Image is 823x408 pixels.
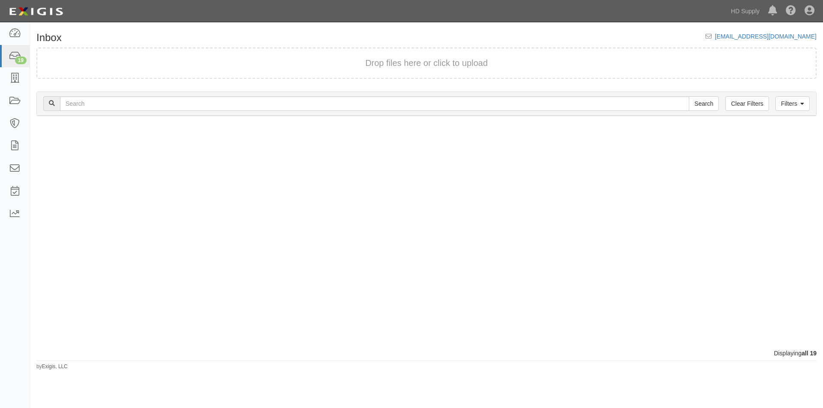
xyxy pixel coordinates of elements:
[42,363,68,369] a: Exigis, LLC
[715,33,817,40] a: [EMAIL_ADDRESS][DOMAIN_NAME]
[725,96,769,111] a: Clear Filters
[36,363,68,370] small: by
[727,3,764,20] a: HD Supply
[802,350,817,357] b: all 19
[786,6,796,16] i: Help Center - Complianz
[30,349,823,357] div: Displaying
[36,32,62,43] h1: Inbox
[689,96,719,111] input: Search
[15,57,27,64] div: 19
[60,96,689,111] input: Search
[365,57,488,69] button: Drop files here or click to upload
[775,96,810,111] a: Filters
[6,4,66,19] img: logo-5460c22ac91f19d4615b14bd174203de0afe785f0fc80cf4dbbc73dc1793850b.png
